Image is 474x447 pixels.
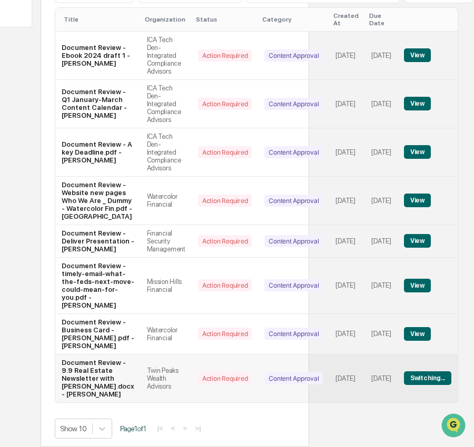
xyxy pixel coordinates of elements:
[141,258,192,314] td: Mission Hills Financial
[11,22,192,39] p: How can we help?
[21,153,66,163] span: Data Lookup
[180,424,191,433] button: >
[264,49,323,62] div: Content Approval
[404,97,431,110] button: View
[404,48,431,62] button: View
[329,177,365,225] td: [DATE]
[141,225,192,258] td: Financial Security Management
[365,32,397,80] td: [DATE]
[404,234,431,248] button: View
[198,372,252,384] div: Action Required
[141,32,192,80] td: ICA Tech Den-Integrated Compliance Advisors
[76,134,85,142] div: 🗄️
[369,12,393,27] div: Due Date
[329,258,365,314] td: [DATE]
[404,279,431,292] button: View
[264,279,323,291] div: Content Approval
[141,314,192,354] td: Watercolor Financial
[404,145,431,159] button: View
[365,225,397,258] td: [DATE]
[329,354,365,402] td: [DATE]
[87,133,131,143] span: Attestations
[11,134,19,142] div: 🖐️
[264,146,323,158] div: Content Approval
[198,98,252,110] div: Action Required
[145,16,187,23] div: Organization
[264,235,323,247] div: Content Approval
[198,146,252,158] div: Action Required
[329,314,365,354] td: [DATE]
[329,225,365,258] td: [DATE]
[262,16,325,23] div: Category
[198,279,252,291] div: Action Required
[440,412,469,441] iframe: Open customer support
[6,128,72,147] a: 🖐️Preclearance
[64,16,136,23] div: Title
[264,372,323,384] div: Content Approval
[72,128,135,147] a: 🗄️Attestations
[141,354,192,402] td: Twin Peaks Wealth Advisors
[404,371,451,385] button: Switching...
[192,424,204,433] button: >|
[264,328,323,340] div: Content Approval
[36,80,173,91] div: Start new chat
[168,424,179,433] button: <
[198,49,252,62] div: Action Required
[55,177,141,225] td: Document Review - Website new pages Who We Are _ Dummy - Watercolor Fin.pdf - [GEOGRAPHIC_DATA]
[141,128,192,177] td: ICA Tech Den-Integrated Compliance Advisors
[141,80,192,128] td: ICA Tech Den-Integrated Compliance Advisors
[365,177,397,225] td: [DATE]
[55,80,141,128] td: Document Review - Q1 January-March Content Calendar - [PERSON_NAME]
[55,225,141,258] td: Document Review - Deliver Presentation - [PERSON_NAME]
[365,314,397,354] td: [DATE]
[198,235,252,247] div: Action Required
[11,80,29,99] img: 1746055101610-c473b297-6a78-478c-a979-82029cc54cd1
[55,32,141,80] td: Document Review - Ebook 2024 draft 1 - [PERSON_NAME]
[21,133,68,143] span: Preclearance
[55,354,141,402] td: Document Review - 9.9 Real Estate Newsletter with [PERSON_NAME].docx - [PERSON_NAME]
[196,16,254,23] div: Status
[179,84,192,96] button: Start new chat
[264,98,323,110] div: Content Approval
[329,80,365,128] td: [DATE]
[74,178,127,186] a: Powered byPylon
[11,154,19,162] div: 🔎
[329,32,365,80] td: [DATE]
[105,178,127,186] span: Pylon
[55,128,141,177] td: Document Review - A key Deadline.pdf - [PERSON_NAME]
[198,195,252,207] div: Action Required
[55,314,141,354] td: Document Review - Business Card - [PERSON_NAME].pdf - [PERSON_NAME]
[333,12,361,27] div: Created At
[6,148,71,167] a: 🔎Data Lookup
[329,128,365,177] td: [DATE]
[141,177,192,225] td: Watercolor Financial
[365,354,397,402] td: [DATE]
[154,424,166,433] button: |<
[404,194,431,207] button: View
[365,258,397,314] td: [DATE]
[36,91,133,99] div: We're available if you need us!
[365,80,397,128] td: [DATE]
[120,424,146,433] span: Page 1 of 1
[264,195,323,207] div: Content Approval
[198,328,252,340] div: Action Required
[55,258,141,314] td: Document Review - timely-email-what-the-feds-next-move-could-mean-for-you.pdf - [PERSON_NAME]
[404,327,431,341] button: View
[365,128,397,177] td: [DATE]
